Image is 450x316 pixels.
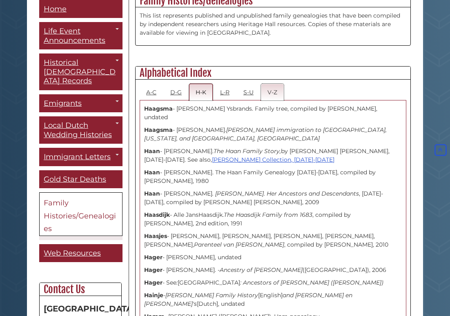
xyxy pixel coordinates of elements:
a: Local Dutch Wedding Histories [39,117,123,144]
strong: Haasdijk [144,211,170,218]
span: Local Dutch Wedding Histories [44,121,112,140]
span: Web Resources [44,249,101,258]
a: Life Event Announcements [39,22,123,50]
strong: Haan [144,190,160,197]
i: [PERSON_NAME] Family History [165,292,258,299]
i: The Haan Family Story, [214,147,281,155]
h2: Contact Us [40,283,121,296]
a: Immigrant Letters [39,148,123,167]
p: - [PERSON_NAME]. by [PERSON_NAME] [PERSON_NAME], [DATE]-[DATE]. See also, [144,147,402,164]
p: - [PERSON_NAME]. - ([GEOGRAPHIC_DATA]), 2006 [144,266,402,274]
strong: Haagsma [144,105,173,112]
p: - [PERSON_NAME]. The Haan Family Genealogy [DATE]-[DATE], compiled by [PERSON_NAME], 1980 [144,168,402,185]
a: Back to Top [433,146,448,154]
strong: Hager [144,279,163,286]
i: : Ancestors of [PERSON_NAME] ([PERSON_NAME]) [240,279,383,286]
p: - [PERSON_NAME], undated [144,253,402,262]
h2: Alphabetical Index [136,67,410,80]
p: - [PERSON_NAME] Ysbrands. Family tree, compiled by [PERSON_NAME], undated [144,105,402,122]
span: Immigrant Letters [44,153,111,162]
a: S-U [237,84,260,100]
span: Home [44,4,67,13]
strong: Haan [144,169,160,176]
strong: [GEOGRAPHIC_DATA] [44,304,135,314]
a: L-R [214,84,236,100]
i: and [PERSON_NAME] en [PERSON_NAME]'s [144,292,352,307]
i: : [176,279,178,286]
p: - See [GEOGRAPHIC_DATA] [144,278,402,287]
a: D-G [164,84,188,100]
i: [PERSON_NAME] [236,241,284,248]
i: Parenteel van [194,241,234,248]
a: [PERSON_NAME] Collection, [DATE]-[DATE] [212,156,334,163]
a: Historical [DEMOGRAPHIC_DATA] Records [39,54,123,91]
a: V-Z [261,84,284,100]
strong: Hager [144,266,163,274]
i: [PERSON_NAME] immigration to [GEOGRAPHIC_DATA], [US_STATE], and [GEOGRAPHIC_DATA], [GEOGRAPHIC_DATA] [144,126,387,142]
a: H-K [189,84,213,100]
span: Gold Star Deaths [44,175,106,184]
span: Historical [DEMOGRAPHIC_DATA] Records [44,58,116,86]
i: Ancestry of [PERSON_NAME] [220,266,303,274]
strong: Hainje [144,292,163,299]
p: - [PERSON_NAME], [PERSON_NAME], [PERSON_NAME], [PERSON_NAME], [PERSON_NAME], , compiled by [PERSO... [144,232,402,249]
a: Web Resources [39,244,123,263]
a: Family Histories/Genealogies [39,193,123,236]
strong: Hager [144,254,163,261]
p: - [PERSON_NAME]. [144,126,402,143]
strong: Haan [144,147,160,155]
p: - [English] [Dutch], undated [144,291,402,308]
a: A-C [140,84,163,100]
i: The Haasdijk Family from 1683 [224,211,312,218]
strong: Haasjes [144,232,167,240]
p: - Alle JansHaasdijk. , compiled by [PERSON_NAME], 2nd edition, 1991 [144,211,402,228]
p: This list represents published and unpublished family genealogies that have been compiled by inde... [140,11,406,37]
strong: Haagsma [144,126,173,134]
a: Emigrants [39,94,123,113]
span: Emigrants [44,99,82,108]
i: Her Ancestors and Descendants [267,190,359,197]
span: Life Event Announcements [44,27,105,45]
span: Family Histories/Genealogies [44,199,116,234]
p: - [PERSON_NAME] , [DATE]-[DATE], compiled by [PERSON_NAME] [PERSON_NAME], 2009 [144,189,402,207]
a: Gold Star Deaths [39,170,123,189]
i: . [PERSON_NAME]. [212,190,265,197]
